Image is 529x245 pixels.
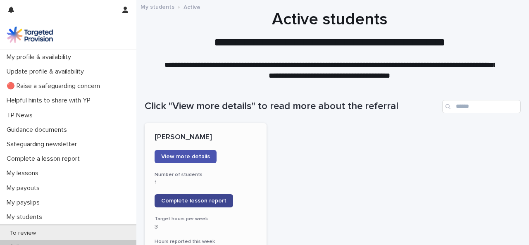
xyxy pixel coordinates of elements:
a: View more details [155,150,217,163]
p: My payouts [3,184,46,192]
h3: Number of students [155,171,257,178]
h3: Target hours per week [155,216,257,222]
span: View more details [161,154,210,159]
p: 🔴 Raise a safeguarding concern [3,82,107,90]
p: Helpful hints to share with YP [3,97,97,105]
p: TP News [3,112,39,119]
h3: Hours reported this week [155,238,257,245]
p: 1 [155,179,257,186]
p: Update profile & availability [3,68,91,76]
p: Complete a lesson report [3,155,86,163]
a: My students [141,2,174,11]
a: Complete lesson report [155,194,233,207]
p: 3 [155,224,257,231]
p: My lessons [3,169,45,177]
p: My students [3,213,49,221]
p: My payslips [3,199,46,207]
p: [PERSON_NAME] [155,133,257,142]
p: To review [3,230,43,237]
p: Active [183,2,200,11]
p: Safeguarding newsletter [3,140,83,148]
h1: Active students [145,10,515,29]
img: M5nRWzHhSzIhMunXDL62 [7,26,53,43]
p: Guidance documents [3,126,74,134]
span: Complete lesson report [161,198,226,204]
input: Search [442,100,521,113]
h1: Click "View more details" to read more about the referral [145,100,439,112]
p: My profile & availability [3,53,78,61]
